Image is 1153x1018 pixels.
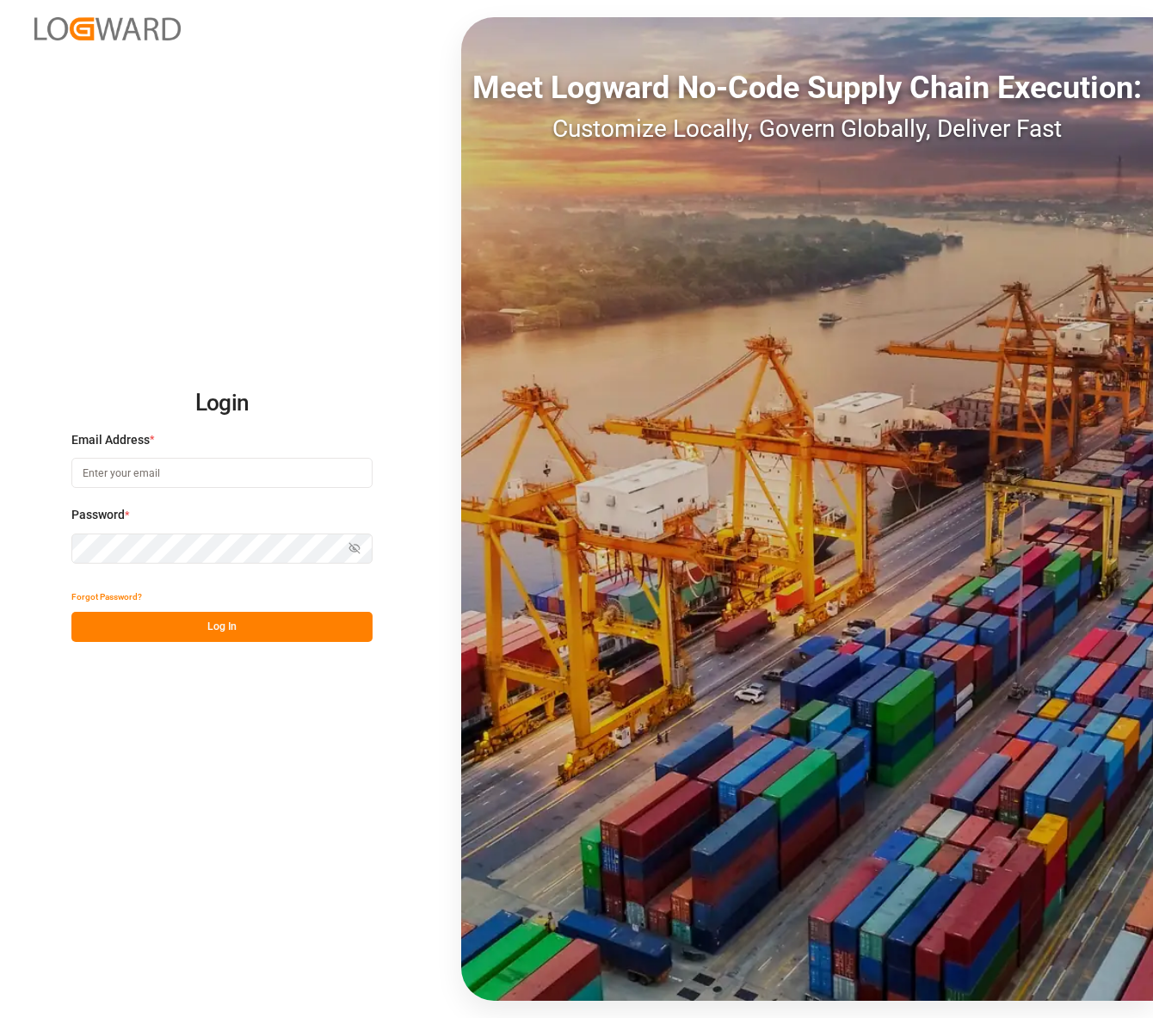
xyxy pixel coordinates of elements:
div: Customize Locally, Govern Globally, Deliver Fast [461,111,1153,147]
span: Password [71,506,125,524]
span: Email Address [71,431,150,449]
button: Forgot Password? [71,582,142,612]
h2: Login [71,376,373,431]
button: Log In [71,612,373,642]
img: Logward_new_orange.png [34,17,181,40]
input: Enter your email [71,458,373,488]
div: Meet Logward No-Code Supply Chain Execution: [461,65,1153,111]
